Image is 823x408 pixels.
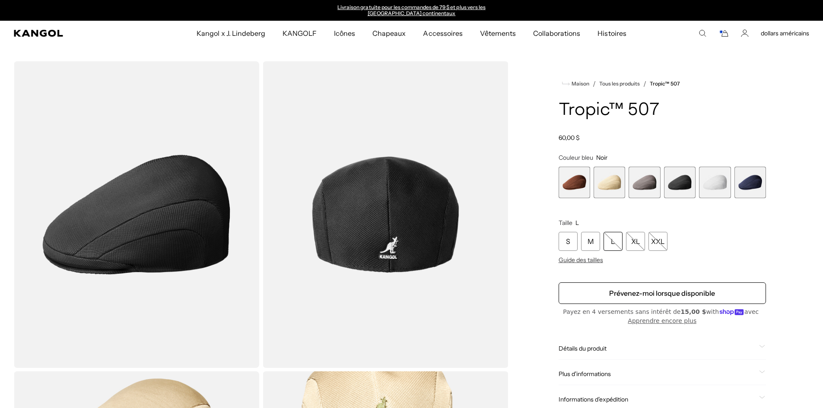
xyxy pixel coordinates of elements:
[589,21,635,46] a: Histoires
[188,21,274,46] a: Kangol x J. Lindeberg
[629,167,660,198] div: 3 sur 6
[594,167,625,198] label: Beige
[480,29,516,38] font: Vêtements
[559,256,603,264] font: Guide des tailles
[718,29,729,37] button: Panier
[323,4,501,16] div: Annonce
[559,219,572,227] font: Taille
[699,29,706,37] summary: Rechercher ici
[597,29,626,38] font: Histoires
[650,81,680,87] a: Tropic™ 507
[274,21,325,46] a: KANGOLF
[559,101,660,119] font: Tropic™ 507
[599,81,640,87] a: Tous les produits
[559,370,611,378] font: Plus d'informations
[283,29,317,38] font: KANGOLF
[471,21,524,46] a: Vêtements
[364,21,414,46] a: Chapeaux
[609,289,715,297] font: Prévenez-moi lorsque disponible
[664,167,696,198] div: 4 sur 6
[372,29,406,38] font: Chapeaux
[761,29,809,37] button: dollars américains
[575,219,579,227] font: L
[596,154,607,161] font: Noir
[423,29,462,38] font: Accessoires
[562,80,589,88] a: Maison
[559,167,590,198] div: 1 sur 6
[559,79,766,89] nav: chapelure
[559,282,766,304] button: Prévenez-moi lorsque disponible
[524,21,589,46] a: Collaborations
[699,167,731,198] label: Blanc
[323,4,501,16] slideshow-component: Barre d'annonces
[337,4,486,16] a: Livraison gratuite pour les commandes de 79 $ et plus vers les [GEOGRAPHIC_DATA] continentaux
[650,80,680,87] font: Tropic™ 507
[197,29,265,38] font: Kangol x J. Lindeberg
[599,80,640,87] font: Tous les produits
[664,167,696,198] label: Noir
[593,79,596,88] font: /
[741,29,749,37] a: Compte
[14,61,259,368] img: couleur-noir
[14,30,130,37] a: Kangol
[263,61,508,368] img: couleur-noir
[533,29,580,38] font: Collaborations
[594,167,625,198] div: 2 sur 6
[559,167,590,198] label: Acajou
[334,29,355,38] font: Icônes
[629,167,660,198] label: Charbon de bois
[734,167,766,198] label: Marine
[559,395,628,403] font: Informations d'expédition
[323,4,501,16] div: 1 sur 2
[699,167,731,198] div: 5 sur 6
[734,167,766,198] div: 6 sur 6
[559,134,580,142] font: 60,00 $
[572,80,589,87] font: Maison
[566,237,570,246] font: S
[559,345,607,352] font: Détails du produit
[325,21,364,46] a: Icônes
[588,237,594,246] font: M
[643,79,646,88] font: /
[559,154,593,161] font: Couleur bleu
[414,21,471,46] a: Accessoires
